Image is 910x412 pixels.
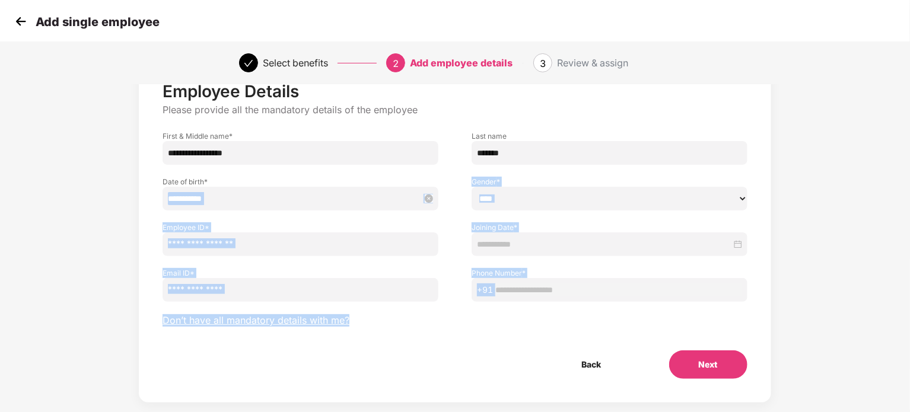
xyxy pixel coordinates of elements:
[163,222,438,232] label: Employee ID
[36,15,160,29] p: Add single employee
[410,53,513,72] div: Add employee details
[669,350,747,379] button: Next
[472,131,747,141] label: Last name
[472,268,747,278] label: Phone Number
[425,194,433,203] span: close-circle
[472,222,747,232] label: Joining Date
[163,131,438,141] label: First & Middle name
[163,177,438,187] label: Date of birth
[472,177,747,187] label: Gender
[163,314,349,327] span: Don’t have all mandatory details with me?
[477,283,493,296] span: +91
[163,81,747,101] p: Employee Details
[540,58,546,69] span: 3
[557,53,628,72] div: Review & assign
[552,350,631,379] button: Back
[393,58,399,69] span: 2
[163,268,438,278] label: Email ID
[244,59,253,68] span: check
[12,12,30,30] img: svg+xml;base64,PHN2ZyB4bWxucz0iaHR0cDovL3d3dy53My5vcmcvMjAwMC9zdmciIHdpZHRoPSIzMCIgaGVpZ2h0PSIzMC...
[163,104,747,116] p: Please provide all the mandatory details of the employee
[263,53,328,72] div: Select benefits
